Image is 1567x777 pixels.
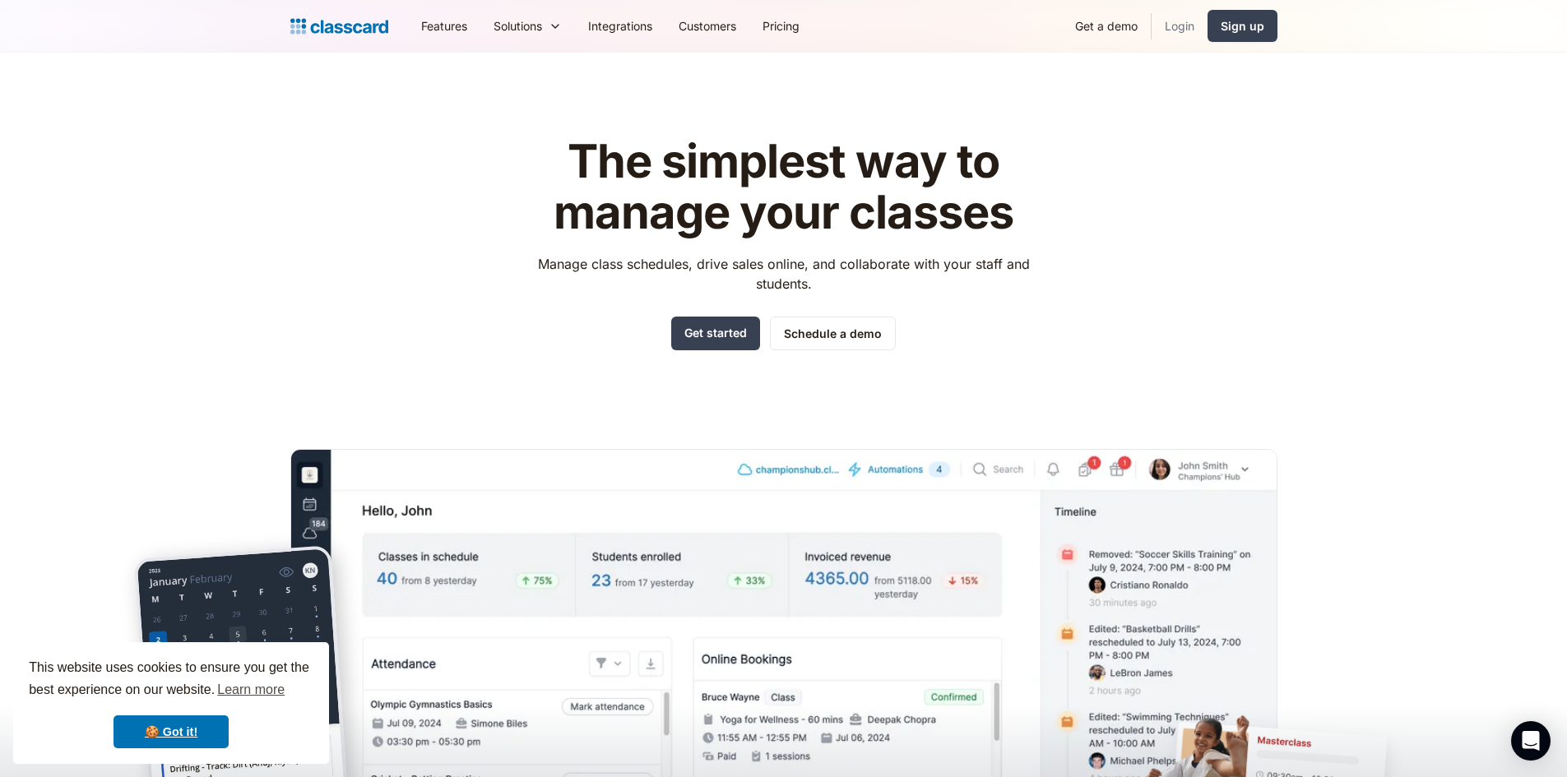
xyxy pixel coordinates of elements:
[671,317,760,350] a: Get started
[29,658,313,702] span: This website uses cookies to ensure you get the best experience on our website.
[408,7,480,44] a: Features
[215,678,287,702] a: learn more about cookies
[1062,7,1151,44] a: Get a demo
[1511,721,1551,761] div: Open Intercom Messenger
[1152,7,1208,44] a: Login
[114,715,229,748] a: dismiss cookie message
[290,15,388,38] a: home
[1221,17,1264,35] div: Sign up
[522,254,1045,294] p: Manage class schedules, drive sales online, and collaborate with your staff and students.
[1208,10,1277,42] a: Sign up
[575,7,665,44] a: Integrations
[749,7,813,44] a: Pricing
[13,642,329,764] div: cookieconsent
[494,17,542,35] div: Solutions
[665,7,749,44] a: Customers
[522,136,1045,238] h1: The simplest way to manage your classes
[770,317,896,350] a: Schedule a demo
[480,7,575,44] div: Solutions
